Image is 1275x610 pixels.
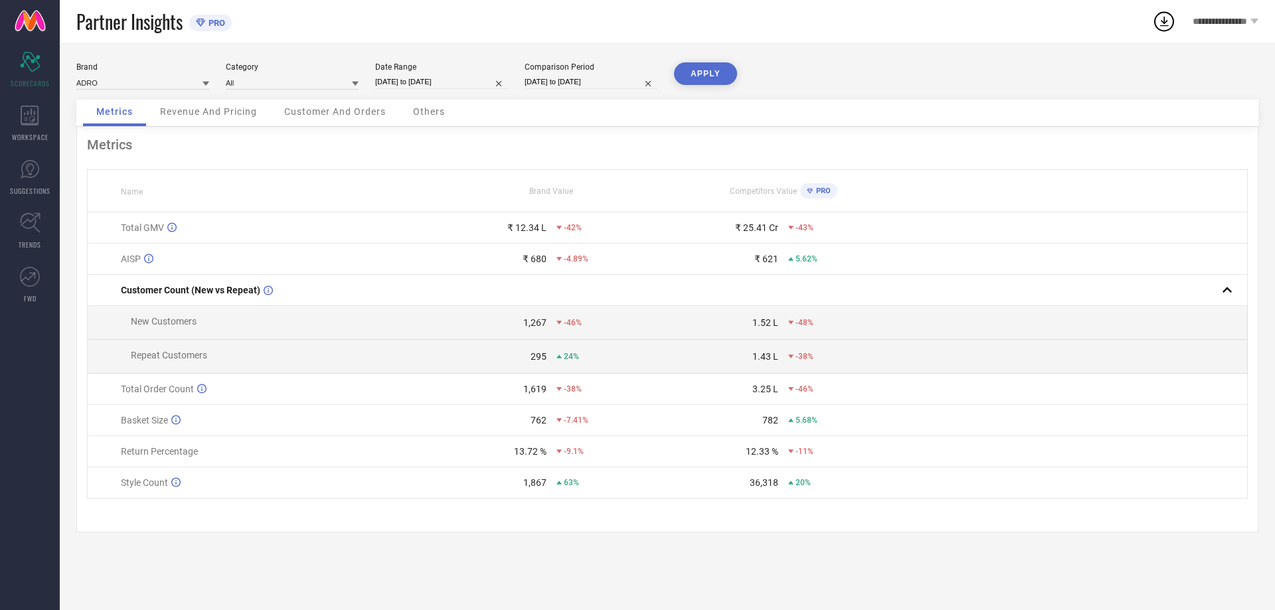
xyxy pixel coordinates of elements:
[205,18,225,28] span: PRO
[413,106,445,117] span: Others
[76,8,183,35] span: Partner Insights
[752,384,778,394] div: 3.25 L
[76,62,209,72] div: Brand
[796,384,813,394] span: -46%
[564,318,582,327] span: -46%
[796,447,813,456] span: -11%
[375,75,508,89] input: Select date range
[564,223,582,232] span: -42%
[564,416,588,425] span: -7.41%
[121,285,260,295] span: Customer Count (New vs Repeat)
[525,62,657,72] div: Comparison Period
[24,293,37,303] span: FWD
[564,254,588,264] span: -4.89%
[121,477,168,488] span: Style Count
[564,384,582,394] span: -38%
[796,478,811,487] span: 20%
[752,351,778,362] div: 1.43 L
[796,318,813,327] span: -48%
[796,223,813,232] span: -43%
[121,446,198,457] span: Return Percentage
[121,187,143,196] span: Name
[750,477,778,488] div: 36,318
[1152,9,1176,33] div: Open download list
[523,384,547,394] div: 1,619
[796,254,817,264] span: 5.62%
[121,222,164,233] span: Total GMV
[507,222,547,233] div: ₹ 12.34 L
[131,316,197,327] span: New Customers
[284,106,386,117] span: Customer And Orders
[226,62,359,72] div: Category
[19,240,41,250] span: TRENDS
[754,254,778,264] div: ₹ 621
[529,187,573,196] span: Brand Value
[531,415,547,425] div: 762
[796,416,817,425] span: 5.68%
[121,415,168,425] span: Basket Size
[121,254,141,264] span: AISP
[730,187,797,196] span: Competitors Value
[746,446,778,457] div: 12.33 %
[796,352,813,361] span: -38%
[525,75,657,89] input: Select comparison period
[87,137,1248,153] div: Metrics
[96,106,133,117] span: Metrics
[564,352,579,361] span: 24%
[752,317,778,328] div: 1.52 L
[523,254,547,264] div: ₹ 680
[531,351,547,362] div: 295
[813,187,831,195] span: PRO
[564,447,584,456] span: -9.1%
[762,415,778,425] div: 782
[564,478,579,487] span: 63%
[674,62,737,85] button: APPLY
[523,477,547,488] div: 1,867
[131,350,207,360] span: Repeat Customers
[121,384,194,394] span: Total Order Count
[160,106,257,117] span: Revenue And Pricing
[375,62,508,72] div: Date Range
[10,186,50,196] span: SUGGESTIONS
[735,222,778,233] div: ₹ 25.41 Cr
[523,317,547,328] div: 1,267
[12,132,48,142] span: WORKSPACE
[11,78,50,88] span: SCORECARDS
[514,446,547,457] div: 13.72 %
